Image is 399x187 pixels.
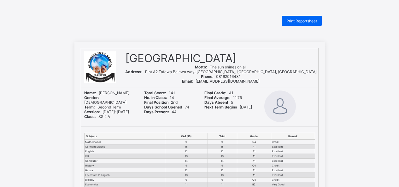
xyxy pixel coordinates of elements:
[237,182,271,187] td: B2
[165,178,208,182] td: 9
[271,168,315,173] td: Excellent
[144,100,178,105] span: 2nd
[271,159,315,163] td: Excellent
[237,154,271,159] td: A1
[84,168,165,173] td: Hausa
[237,144,271,149] td: A1
[204,105,252,109] span: [DATE]
[208,144,237,149] td: 15
[84,91,129,95] span: [PERSON_NAME]
[84,154,165,159] td: IRK
[237,149,271,154] td: A1
[271,178,315,182] td: Credit
[195,65,207,69] b: Motto:
[237,159,271,163] td: A1
[84,114,96,119] b: Class:
[286,19,317,23] span: Print Reportsheet
[208,173,237,178] td: 13
[204,100,233,105] span: 5
[182,79,193,84] b: Email:
[165,149,208,154] td: 12
[208,159,237,163] td: 14
[208,133,237,140] th: Total
[208,182,237,187] td: 11
[237,173,271,178] td: A1
[271,154,315,159] td: Excellent
[84,133,165,140] th: Subjects
[84,109,129,114] span: [DATE]-[DATE]
[201,74,214,79] b: Phone:
[271,163,315,168] td: Credit
[84,140,165,144] td: Mathematics
[271,173,315,178] td: Excellent
[204,91,233,95] span: A1
[204,100,228,105] b: Days Absent
[84,91,96,95] b: Name:
[271,149,315,154] td: Excellent
[84,182,165,187] td: Economics
[125,51,237,65] span: [GEOGRAPHIC_DATA]
[208,168,237,173] td: 12
[208,140,237,144] td: 9
[237,163,271,168] td: C4
[84,95,126,105] span: [DEMOGRAPHIC_DATA]
[165,163,208,168] td: 9
[165,140,208,144] td: 9
[144,91,175,95] span: 141
[144,95,167,100] b: No. in Class:
[84,95,99,100] b: Gender:
[125,69,317,74] span: Plot A2 Tafawa Balewa way, [GEOGRAPHIC_DATA], [GEOGRAPHIC_DATA], [GEOGRAPHIC_DATA]
[165,182,208,187] td: 11
[84,159,165,163] td: Computer
[204,95,231,100] b: Final Average:
[204,95,242,100] span: 11.75
[84,109,100,114] b: Session:
[144,91,166,95] b: Total Score:
[165,133,208,140] th: CA1 (15)
[271,133,315,140] th: Remark
[165,159,208,163] td: 14
[237,140,271,144] td: C4
[204,91,226,95] b: Final Grade:
[144,105,189,109] span: 74
[125,69,143,74] b: Address:
[165,154,208,159] td: 13
[208,149,237,154] td: 12
[237,168,271,173] td: A1
[144,109,169,114] b: Days Present
[84,149,165,154] td: English
[84,163,165,168] td: History
[165,173,208,178] td: 13
[201,74,241,79] span: 08162016431
[271,182,315,187] td: Very Good
[144,100,168,105] b: Final Position
[237,178,271,182] td: C4
[84,105,95,109] b: Term:
[208,178,237,182] td: 9
[208,154,237,159] td: 13
[208,163,237,168] td: 9
[237,133,271,140] th: Grade
[165,168,208,173] td: 12
[195,65,247,69] span: The sun shines on all
[144,109,177,114] span: 44
[165,144,208,149] td: 15
[271,140,315,144] td: Credit
[144,105,182,109] b: Days School Opened
[84,178,165,182] td: Biology
[271,144,315,149] td: Excellent
[84,105,121,109] span: Second Term
[84,114,110,119] span: SS 2 A
[182,79,260,84] span: [EMAIL_ADDRESS][DOMAIN_NAME]
[84,144,165,149] td: Garment Making
[144,95,174,100] span: 14
[84,173,165,178] td: Literature In English
[204,105,237,109] b: Next Term Begins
